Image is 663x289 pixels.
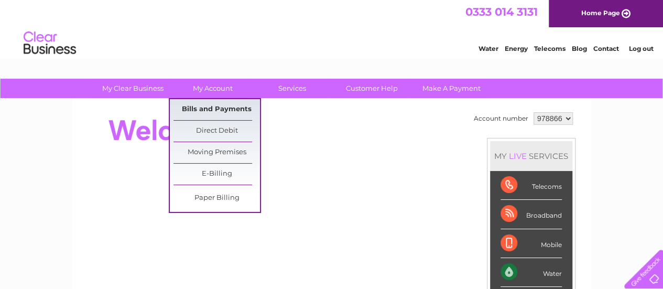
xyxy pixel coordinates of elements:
[501,171,562,200] div: Telecoms
[507,151,529,161] div: LIVE
[408,79,495,98] a: Make A Payment
[505,45,528,52] a: Energy
[490,141,572,171] div: MY SERVICES
[501,229,562,258] div: Mobile
[169,79,256,98] a: My Account
[173,188,260,209] a: Paper Billing
[501,258,562,287] div: Water
[23,27,77,59] img: logo.png
[534,45,566,52] a: Telecoms
[465,5,538,18] a: 0333 014 3131
[593,45,619,52] a: Contact
[471,110,531,127] td: Account number
[173,121,260,142] a: Direct Debit
[329,79,415,98] a: Customer Help
[572,45,587,52] a: Blog
[173,142,260,163] a: Moving Premises
[628,45,653,52] a: Log out
[173,99,260,120] a: Bills and Payments
[249,79,335,98] a: Services
[501,200,562,229] div: Broadband
[84,6,580,51] div: Clear Business is a trading name of Verastar Limited (registered in [GEOGRAPHIC_DATA] No. 3667643...
[479,45,498,52] a: Water
[173,164,260,185] a: E-Billing
[90,79,176,98] a: My Clear Business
